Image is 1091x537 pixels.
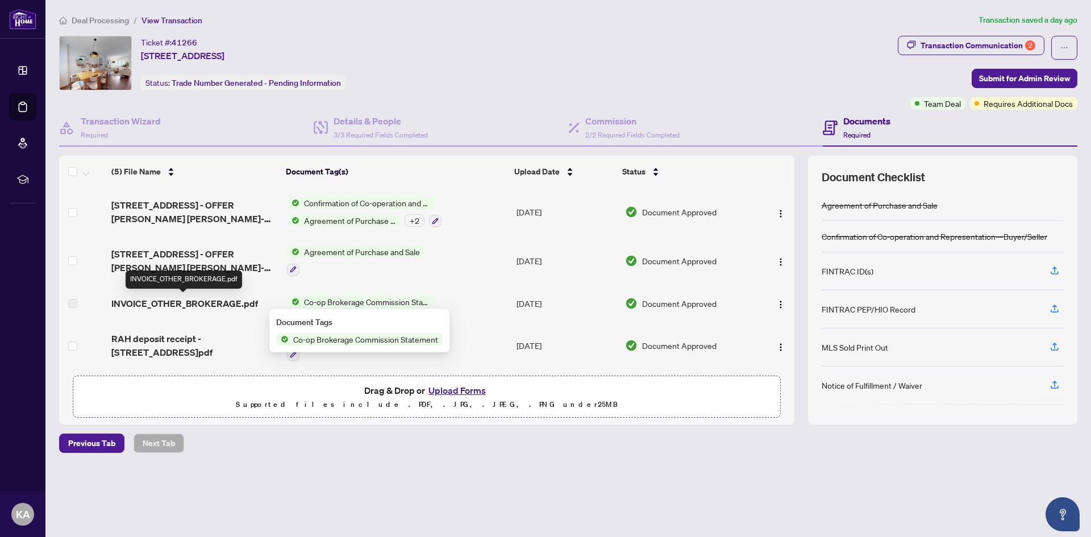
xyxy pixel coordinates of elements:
span: 41266 [172,38,197,48]
h4: Transaction Wizard [81,114,161,128]
button: Logo [772,203,790,221]
span: 2/2 Required Fields Completed [585,131,680,139]
button: Status IconConfirmation of Co-operation and Representation—Buyer/SellerStatus IconAgreement of Pu... [287,197,442,227]
img: Document Status [625,339,638,352]
span: Trade Number Generated - Pending Information [172,78,341,88]
div: Transaction Communication [921,36,1035,55]
img: Document Status [625,297,638,310]
span: Previous Tab [68,434,115,452]
span: Drag & Drop or [364,383,489,398]
div: MLS Sold Print Out [822,341,888,353]
span: Document Approved [642,255,717,267]
img: Status Icon [287,197,299,209]
img: Logo [776,209,785,218]
img: Status Icon [287,245,299,258]
span: Agreement of Purchase and Sale [299,214,400,227]
span: Document Checklist [822,169,925,185]
button: Upload Forms [425,383,489,398]
th: Document Tag(s) [281,156,509,188]
button: Open asap [1046,497,1080,531]
h4: Commission [585,114,680,128]
p: Supported files include .PDF, .JPG, .JPEG, .PNG under 25 MB [80,398,773,411]
div: Notice of Fulfillment / Waiver [822,379,922,392]
img: Document Status [625,255,638,267]
button: Logo [772,252,790,270]
article: Transaction saved a day ago [978,14,1077,27]
div: INVOICE_OTHER_BROKERAGE.pdf [126,270,242,289]
span: [STREET_ADDRESS] - OFFER [PERSON_NAME] [PERSON_NAME]- ACCEPTED.pdf [111,198,278,226]
th: (5) File Name [107,156,282,188]
h4: Documents [843,114,890,128]
span: Document Approved [642,297,717,310]
img: Status Icon [287,295,299,308]
td: [DATE] [512,285,621,322]
td: [DATE] [512,236,621,285]
button: Previous Tab [59,434,124,453]
span: Submit for Admin Review [979,69,1070,88]
button: Status IconAgreement of Purchase and Sale [287,245,424,276]
span: View Transaction [141,15,202,26]
div: FINTRAC PEP/HIO Record [822,303,915,315]
span: Co-op Brokerage Commission Statement [289,333,443,345]
span: Upload Date [514,165,560,178]
th: Status [618,156,753,188]
span: Drag & Drop orUpload FormsSupported files include .PDF, .JPG, .JPEG, .PNG under25MB [73,376,780,418]
span: (5) File Name [111,165,161,178]
div: FINTRAC ID(s) [822,265,873,277]
span: Agreement of Purchase and Sale [299,245,424,258]
span: INVOICE_OTHER_BROKERAGE.pdf [111,297,258,310]
button: Logo [772,294,790,313]
img: Status Icon [276,333,289,345]
span: Required [843,131,871,139]
img: IMG-E12231815_1.jpg [60,36,131,90]
td: [DATE] [512,322,621,371]
button: Logo [772,336,790,355]
img: Status Icon [287,214,299,227]
img: Logo [776,300,785,309]
img: logo [9,9,36,30]
span: Confirmation of Co-operation and Representation—Buyer/Seller [299,197,434,209]
span: ellipsis [1060,44,1068,52]
li: / [134,14,137,27]
span: 3/3 Required Fields Completed [334,131,428,139]
span: Document Approved [642,206,717,218]
div: Ticket #: [141,36,197,49]
td: [DATE] [512,188,621,236]
div: + 2 [405,214,424,227]
div: Agreement of Purchase and Sale [822,199,938,211]
div: Document Tags [276,316,443,328]
span: Required [81,131,108,139]
div: Confirmation of Co-operation and Representation—Buyer/Seller [822,230,1047,243]
span: RAH deposit receipt - [STREET_ADDRESS]pdf [111,332,278,359]
button: Next Tab [134,434,184,453]
button: Submit for Admin Review [972,69,1077,88]
span: [STREET_ADDRESS] [141,49,224,63]
span: Status [622,165,646,178]
span: Co-op Brokerage Commission Statement [299,295,434,308]
img: Logo [776,343,785,352]
button: Status IconCo-op Brokerage Commission Statement [287,295,434,308]
button: Transaction Communication2 [898,36,1044,55]
th: Upload Date [510,156,618,188]
span: Deal Processing [72,15,129,26]
span: home [59,16,67,24]
span: [STREET_ADDRESS] - OFFER [PERSON_NAME] [PERSON_NAME]- ACCEPTED.pdf [111,247,278,274]
span: KA [16,506,30,522]
div: Status: [141,75,345,90]
h4: Details & People [334,114,428,128]
span: Document Approved [642,339,717,352]
div: 2 [1025,40,1035,51]
span: Requires Additional Docs [984,97,1073,110]
span: Team Deal [924,97,961,110]
img: Logo [776,257,785,267]
img: Document Status [625,206,638,218]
